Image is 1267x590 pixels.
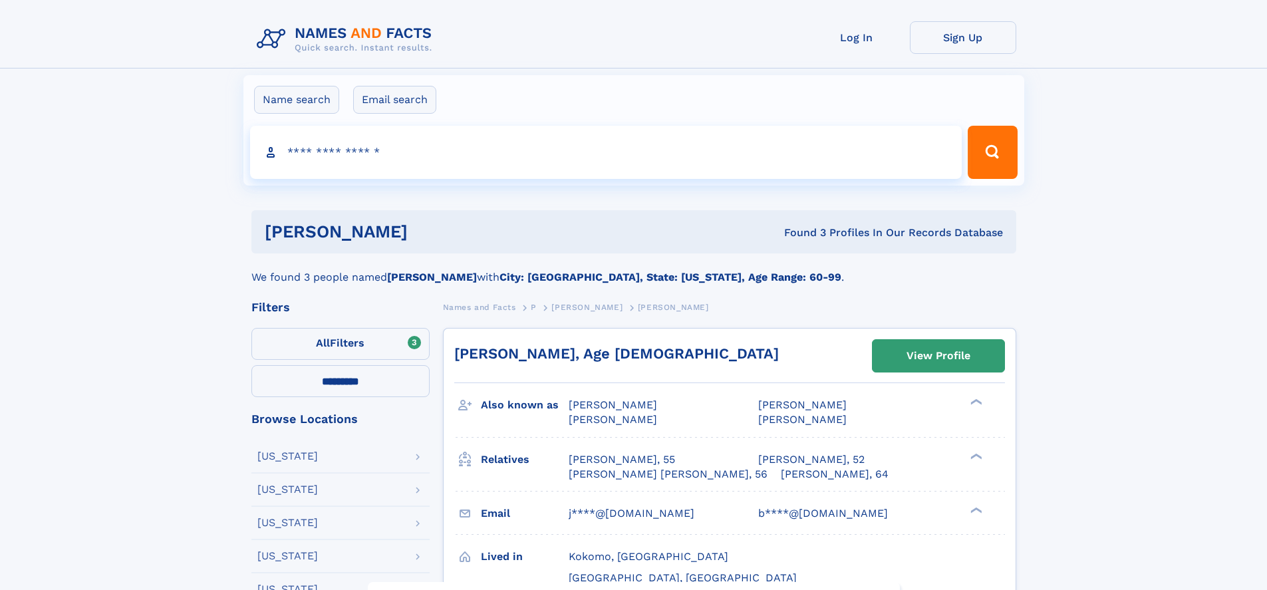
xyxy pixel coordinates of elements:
[967,506,983,514] div: ❯
[316,337,330,349] span: All
[758,413,847,426] span: [PERSON_NAME]
[907,341,970,371] div: View Profile
[531,299,537,315] a: P
[257,484,318,495] div: [US_STATE]
[758,452,865,467] a: [PERSON_NAME], 52
[443,299,516,315] a: Names and Facts
[910,21,1016,54] a: Sign Up
[551,299,623,315] a: [PERSON_NAME]
[569,413,657,426] span: [PERSON_NAME]
[569,398,657,411] span: [PERSON_NAME]
[481,502,569,525] h3: Email
[387,271,477,283] b: [PERSON_NAME]
[454,345,779,362] a: [PERSON_NAME], Age [DEMOGRAPHIC_DATA]
[638,303,709,312] span: [PERSON_NAME]
[353,86,436,114] label: Email search
[967,452,983,460] div: ❯
[251,301,430,313] div: Filters
[968,126,1017,179] button: Search Button
[569,467,768,482] a: [PERSON_NAME] [PERSON_NAME], 56
[596,225,1003,240] div: Found 3 Profiles In Our Records Database
[257,451,318,462] div: [US_STATE]
[569,571,797,584] span: [GEOGRAPHIC_DATA], [GEOGRAPHIC_DATA]
[499,271,841,283] b: City: [GEOGRAPHIC_DATA], State: [US_STATE], Age Range: 60-99
[873,340,1004,372] a: View Profile
[781,467,889,482] a: [PERSON_NAME], 64
[257,551,318,561] div: [US_STATE]
[251,253,1016,285] div: We found 3 people named with .
[481,394,569,416] h3: Also known as
[531,303,537,312] span: P
[481,448,569,471] h3: Relatives
[250,126,962,179] input: search input
[967,398,983,406] div: ❯
[265,223,596,240] h1: [PERSON_NAME]
[251,413,430,425] div: Browse Locations
[251,328,430,360] label: Filters
[569,550,728,563] span: Kokomo, [GEOGRAPHIC_DATA]
[254,86,339,114] label: Name search
[481,545,569,568] h3: Lived in
[569,452,675,467] a: [PERSON_NAME], 55
[257,517,318,528] div: [US_STATE]
[803,21,910,54] a: Log In
[251,21,443,57] img: Logo Names and Facts
[551,303,623,312] span: [PERSON_NAME]
[758,398,847,411] span: [PERSON_NAME]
